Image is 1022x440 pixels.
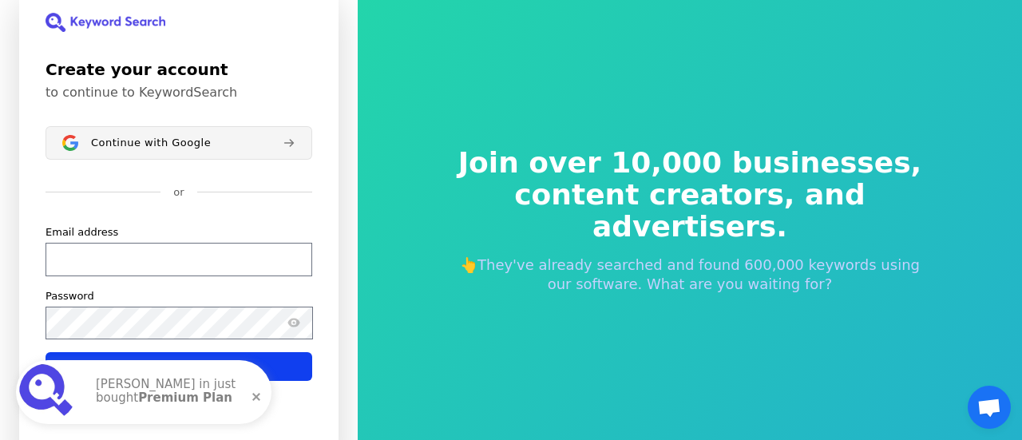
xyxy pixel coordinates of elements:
button: Show password [284,313,303,332]
img: Sign in with Google [62,135,78,151]
button: Sign in with GoogleContinue with Google [46,126,312,160]
span: Continue with Google [91,137,211,149]
span: Join over 10,000 businesses, [447,147,933,179]
img: Premium Plan [19,363,77,421]
h1: Create your account [46,57,312,81]
label: Password [46,289,94,303]
p: 👆They've already searched and found 600,000 keywords using our software. What are you waiting for? [447,256,933,294]
p: to continue to KeywordSearch [46,85,312,101]
div: Otwarty czat [968,386,1011,429]
p: or [173,185,184,200]
label: Email address [46,225,118,240]
p: [PERSON_NAME] in just bought [96,378,255,406]
img: KeywordSearch [46,13,165,32]
button: Continue [46,352,312,381]
strong: Premium Plan [138,390,232,405]
span: content creators, and advertisers. [447,179,933,243]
